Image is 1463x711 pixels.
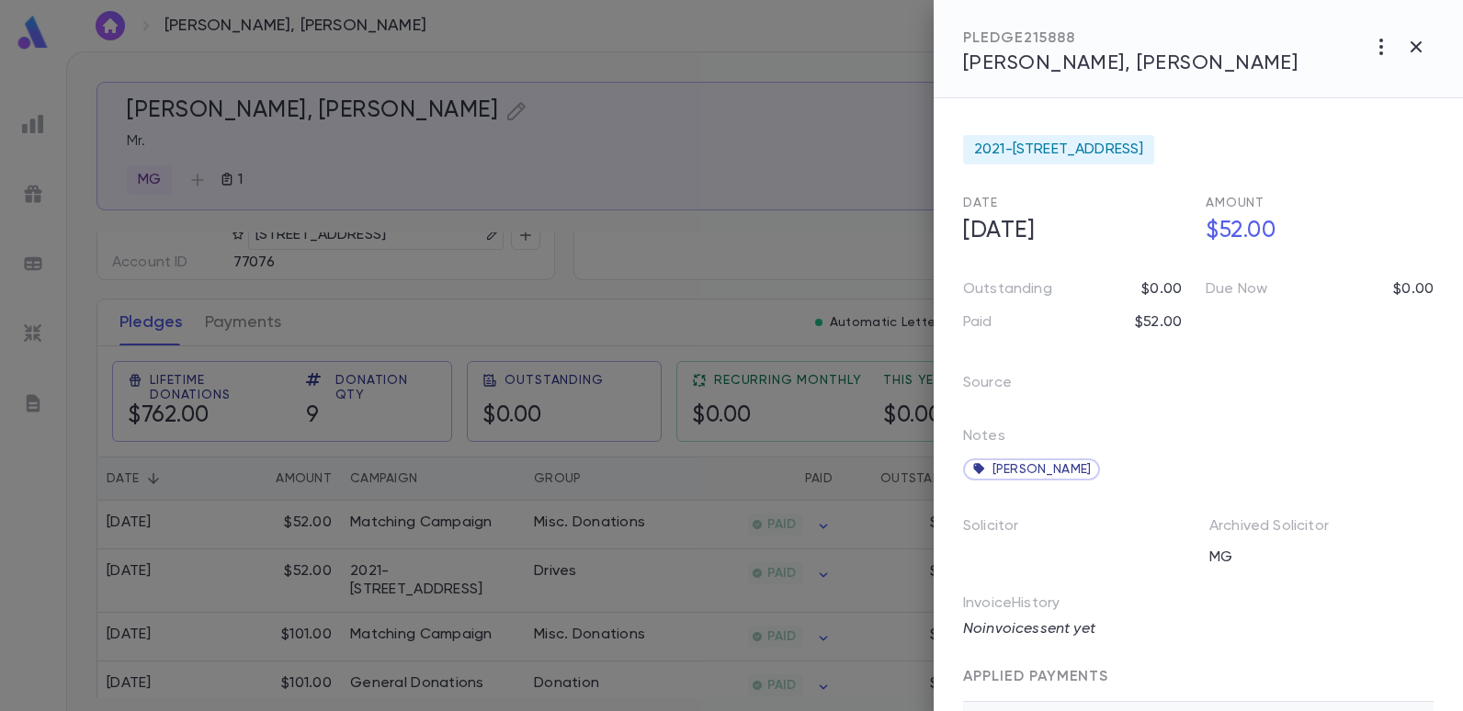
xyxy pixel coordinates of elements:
[963,594,1434,620] p: Invoice History
[963,368,1041,405] p: Source
[1141,280,1182,299] p: $0.00
[963,53,1298,73] span: [PERSON_NAME], [PERSON_NAME]
[963,620,1434,638] p: No invoices sent yet
[952,212,1191,251] h5: [DATE]
[1393,280,1434,299] p: $0.00
[963,427,1005,453] p: Notes
[963,512,1048,548] p: Solicitor
[992,462,1091,477] span: [PERSON_NAME]
[1198,543,1434,572] div: MG
[963,670,1108,684] span: APPLIED PAYMENTS
[963,29,1298,48] div: PLEDGE 215888
[963,280,1052,299] p: Outstanding
[1135,313,1182,332] p: $52.00
[1206,197,1265,209] span: Amount
[1206,280,1267,299] p: Due Now
[963,197,997,209] span: Date
[1209,517,1329,543] p: Archived Solicitor
[1195,212,1434,251] h5: $52.00
[963,313,992,332] p: Paid
[963,135,1154,164] div: 2021-[STREET_ADDRESS]
[974,141,1143,159] span: 2021-[STREET_ADDRESS]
